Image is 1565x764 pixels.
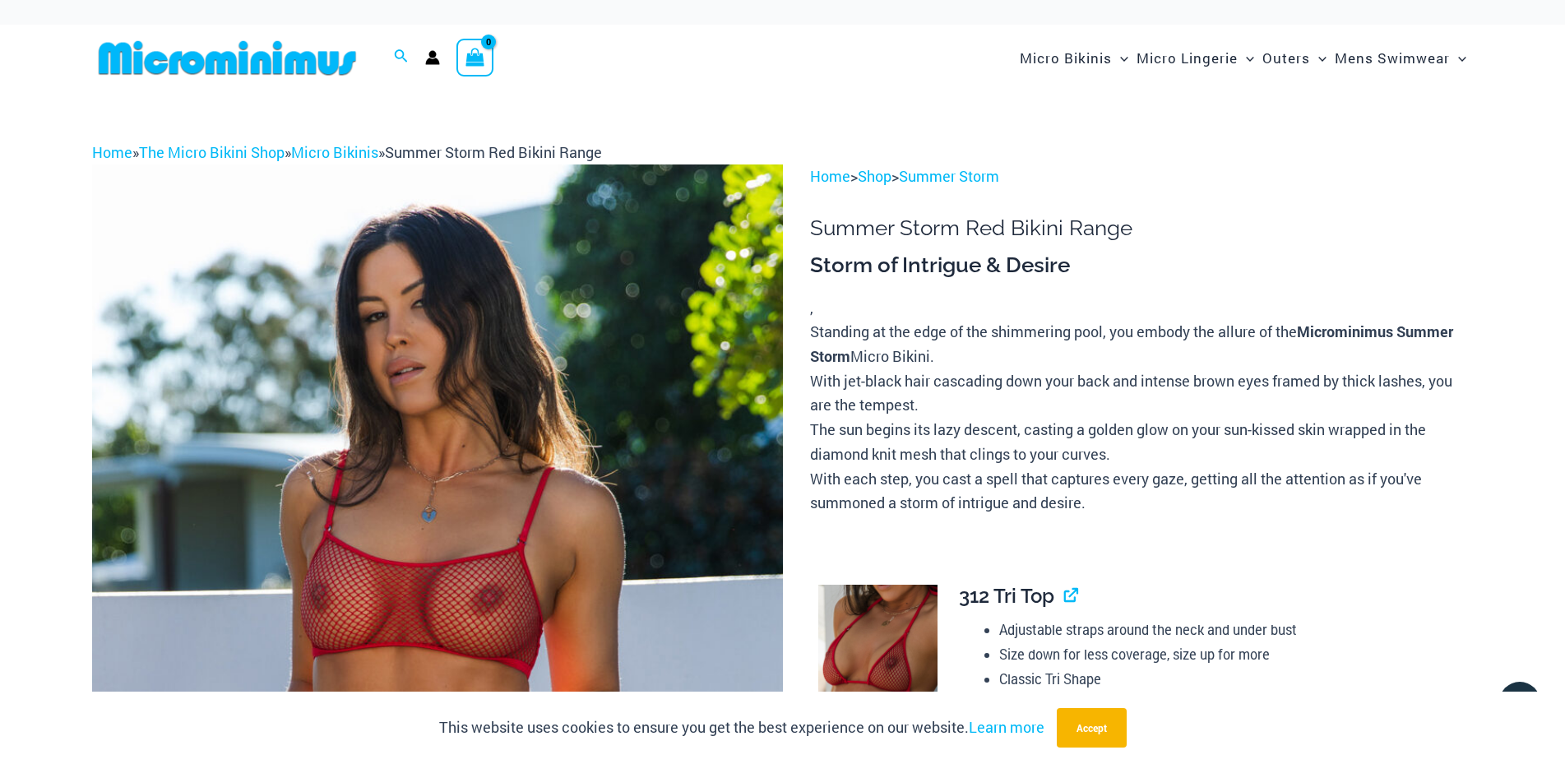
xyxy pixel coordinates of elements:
[810,215,1473,241] h1: Summer Storm Red Bikini Range
[999,642,1460,667] li: Size down for less coverage, size up for more
[818,585,938,764] img: Summer Storm Red 312 Tri Top
[1262,37,1310,79] span: Outers
[999,618,1460,642] li: Adjustable straps around the neck and under bust
[92,39,363,76] img: MM SHOP LOGO FLAT
[1020,37,1112,79] span: Micro Bikinis
[291,142,378,162] a: Micro Bikinis
[139,142,285,162] a: The Micro Bikini Shop
[385,142,602,162] span: Summer Storm Red Bikini Range
[1137,37,1238,79] span: Micro Lingerie
[1132,33,1258,83] a: Micro LingerieMenu ToggleMenu Toggle
[1013,30,1474,86] nav: Site Navigation
[969,717,1044,737] a: Learn more
[1238,37,1254,79] span: Menu Toggle
[1057,708,1127,748] button: Accept
[999,667,1460,692] li: Classic Tri Shape
[1335,37,1450,79] span: Mens Swimwear
[1331,33,1470,83] a: Mens SwimwearMenu ToggleMenu Toggle
[810,252,1473,280] h3: Storm of Intrigue & Desire
[1450,37,1466,79] span: Menu Toggle
[810,166,850,186] a: Home
[1258,33,1331,83] a: OutersMenu ToggleMenu Toggle
[456,39,494,76] a: View Shopping Cart, empty
[1016,33,1132,83] a: Micro BikinisMenu ToggleMenu Toggle
[899,166,999,186] a: Summer Storm
[1310,37,1327,79] span: Menu Toggle
[92,142,602,162] span: » » »
[425,50,440,65] a: Account icon link
[810,164,1473,189] p: > >
[1112,37,1128,79] span: Menu Toggle
[959,584,1054,608] span: 312 Tri Top
[810,320,1473,516] p: Standing at the edge of the shimmering pool, you embody the allure of the Micro Bikini. With jet-...
[394,47,409,68] a: Search icon link
[439,715,1044,740] p: This website uses cookies to ensure you get the best experience on our website.
[810,252,1473,516] div: ,
[858,166,891,186] a: Shop
[92,142,132,162] a: Home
